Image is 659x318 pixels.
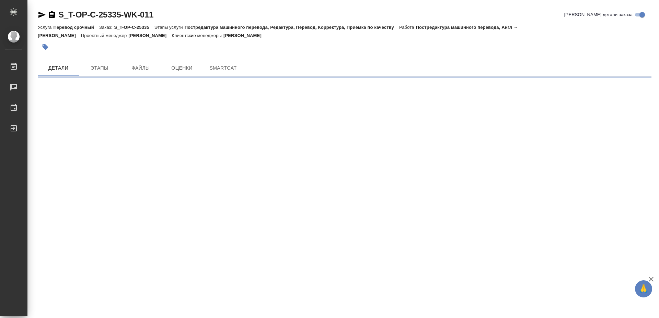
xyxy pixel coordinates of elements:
p: Заказ: [99,25,114,30]
button: Скопировать ссылку для ЯМессенджера [38,11,46,19]
span: Этапы [83,64,116,72]
span: Файлы [124,64,157,72]
span: Детали [42,64,75,72]
span: [PERSON_NAME] детали заказа [564,11,633,18]
p: [PERSON_NAME] [128,33,172,38]
a: S_T-OP-C-25335-WK-011 [58,10,153,19]
button: Добавить тэг [38,39,53,55]
p: Проектный менеджер [81,33,128,38]
p: Услуга [38,25,53,30]
p: Перевод срочный [53,25,99,30]
p: S_T-OP-C-25335 [114,25,154,30]
span: Оценки [165,64,198,72]
span: 🙏 [638,282,649,296]
p: Постредактура машинного перевода, Редактура, Перевод, Корректура, Приёмка по качеству [185,25,399,30]
span: SmartCat [207,64,240,72]
p: [PERSON_NAME] [223,33,267,38]
p: Работа [399,25,416,30]
p: Этапы услуги [154,25,185,30]
button: 🙏 [635,280,652,297]
p: Клиентские менеджеры [172,33,223,38]
button: Скопировать ссылку [48,11,56,19]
